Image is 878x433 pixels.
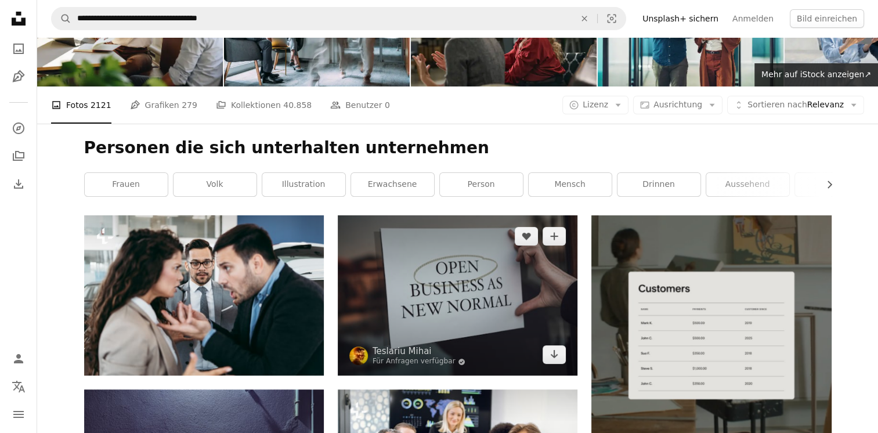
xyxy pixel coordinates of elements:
a: Eine Person, die ein Schild hält, auf dem Open Business als neue Normalität steht [338,290,577,301]
a: Startseite — Unsplash [7,7,30,33]
a: Illustration [262,173,345,196]
a: Volk [174,173,256,196]
button: Menü [7,403,30,426]
a: Für Anfragen verfügbar [373,357,465,366]
span: 279 [182,99,197,111]
a: Grafiken 279 [130,86,197,124]
button: Lizenz [562,96,628,114]
img: Paar mittleren Alters streitet sich beim Autokauf im Autohaus. Autoverkäufer hilft ihnen, die ric... [84,215,324,375]
a: Benutzer 0 [330,86,390,124]
button: Zu Kollektion hinzufügen [543,227,566,246]
span: Lizenz [583,100,608,109]
a: aussehend [706,173,789,196]
span: Sortieren nach [747,100,807,109]
a: drinnen [617,173,700,196]
a: Kauf [795,173,878,196]
span: 40.858 [283,99,312,111]
button: Liste nach rechts verschieben [819,173,832,196]
a: Teslariu Mihai [373,345,465,357]
h1: Personen die sich unterhalten unternehmen [84,138,832,158]
a: Kollektionen [7,145,30,168]
span: Ausrichtung [653,100,702,109]
button: Gefällt mir [515,227,538,246]
a: Frauen [85,173,168,196]
span: Relevanz [747,99,844,111]
a: Erwachsene [351,173,434,196]
a: Anmelden / Registrieren [7,347,30,370]
button: Unsplash suchen [52,8,71,30]
a: Herunterladen [543,345,566,364]
span: Mehr auf iStock anzeigen ↗ [761,70,871,79]
a: Anmelden [725,9,781,28]
button: Ausrichtung [633,96,722,114]
button: Löschen [572,8,597,30]
img: Eine Person, die ein Schild hält, auf dem Open Business als neue Normalität steht [338,215,577,376]
span: 0 [385,99,390,111]
img: Zum Profil von Teslariu Mihai [349,347,368,365]
a: Entdecken [7,117,30,140]
a: Paar mittleren Alters streitet sich beim Autokauf im Autohaus. Autoverkäufer hilft ihnen, die ric... [84,290,324,300]
button: Sprache [7,375,30,398]
a: Bisherige Downloads [7,172,30,196]
a: Grafiken [7,65,30,88]
form: Finden Sie Bildmaterial auf der ganzen Webseite [51,7,626,30]
button: Visuelle Suche [598,8,626,30]
a: Fotos [7,37,30,60]
button: Bild einreichen [790,9,864,28]
a: Kollektionen 40.858 [216,86,312,124]
a: Person [440,173,523,196]
a: Mensch [529,173,612,196]
a: Unsplash+ sichern [635,9,725,28]
a: Mehr auf iStock anzeigen↗ [754,63,878,86]
button: Sortieren nachRelevanz [727,96,864,114]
